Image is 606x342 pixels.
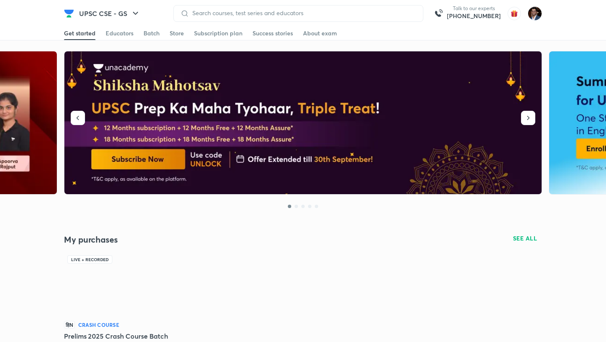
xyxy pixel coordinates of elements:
[447,12,501,20] a: [PHONE_NUMBER]
[64,29,96,37] div: Get started
[106,27,133,40] a: Educators
[508,7,521,20] img: avatar
[74,5,146,22] button: UPSC CSE - GS
[170,27,184,40] a: Store
[64,234,303,245] h4: My purchases
[303,29,337,37] div: About exam
[430,5,447,22] img: call-us
[64,8,74,19] img: Company Logo
[189,10,416,16] input: Search courses, test series and educators
[447,5,501,12] p: Talk to our experts
[144,29,159,37] div: Batch
[106,29,133,37] div: Educators
[194,29,242,37] div: Subscription plan
[303,27,337,40] a: About exam
[252,27,293,40] a: Success stories
[252,29,293,37] div: Success stories
[64,27,96,40] a: Get started
[64,321,75,329] p: हिN
[170,29,184,37] div: Store
[78,321,119,329] h6: Crash course
[67,255,112,264] div: Live + Recorded
[144,27,159,40] a: Batch
[508,232,542,245] button: SEE ALL
[64,252,178,316] img: Batch Thumbnail
[513,235,537,241] span: SEE ALL
[194,27,242,40] a: Subscription plan
[528,6,542,21] img: Amber Nigam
